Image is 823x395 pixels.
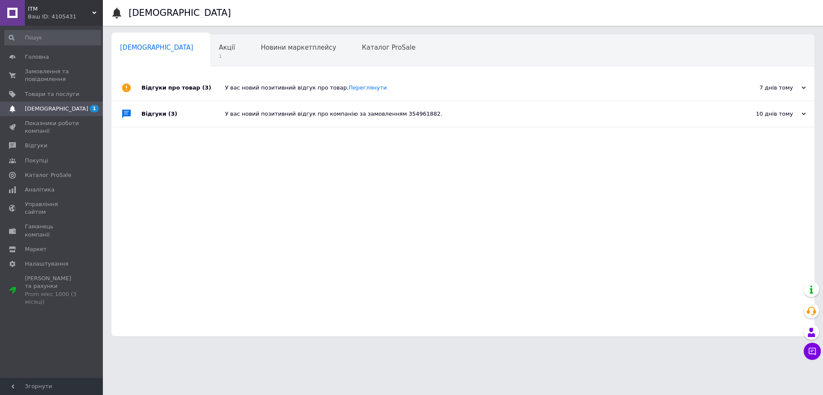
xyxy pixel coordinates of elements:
a: Переглянути [348,84,387,91]
span: [PERSON_NAME] та рахунки [25,275,79,306]
div: Prom мікс 1000 (3 місяці) [25,290,79,306]
button: Чат з покупцем [804,343,821,360]
div: 10 днів тому [720,110,806,118]
span: Каталог ProSale [362,44,415,51]
div: У вас новий позитивний відгук про компанію за замовленням 354961882. [225,110,720,118]
span: Налаштування [25,260,69,268]
div: 7 днів тому [720,84,806,92]
div: Відгуки про товар [141,75,225,101]
span: [DEMOGRAPHIC_DATA] [120,44,193,51]
span: 1 [219,53,235,60]
span: Товари та послуги [25,90,79,98]
span: Замовлення та повідомлення [25,68,79,83]
div: Відгуки [141,101,225,127]
span: Показники роботи компанії [25,120,79,135]
span: (3) [202,84,211,91]
span: (3) [168,111,177,117]
span: Покупці [25,157,48,165]
span: Аналітика [25,186,54,194]
h1: [DEMOGRAPHIC_DATA] [129,8,231,18]
span: Відгуки [25,142,47,150]
span: ITM [28,5,92,13]
div: У вас новий позитивний відгук про товар. [225,84,720,92]
span: Гаманець компанії [25,223,79,238]
span: Акції [219,44,235,51]
span: Новини маркетплейсу [261,44,336,51]
span: Управління сайтом [25,200,79,216]
span: Маркет [25,245,47,253]
span: Головна [25,53,49,61]
div: Ваш ID: 4105431 [28,13,103,21]
input: Пошук [4,30,101,45]
span: [DEMOGRAPHIC_DATA] [25,105,88,113]
span: Каталог ProSale [25,171,71,179]
span: 1 [90,105,99,112]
